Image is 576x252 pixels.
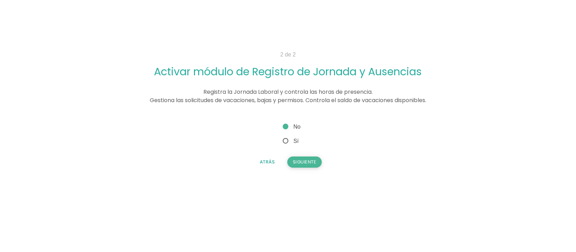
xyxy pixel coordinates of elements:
[86,66,490,77] h2: Activar módulo de Registro de Jornada y Ausencias
[150,88,426,104] span: Registra la Jornada Laboral y controla las horas de presencia. Gestiona las solicitudes de vacaci...
[86,51,490,59] p: 2 de 2
[254,156,281,168] button: Atrás
[287,156,322,168] button: Siguiente
[281,137,299,145] span: Sí
[281,122,301,131] span: No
